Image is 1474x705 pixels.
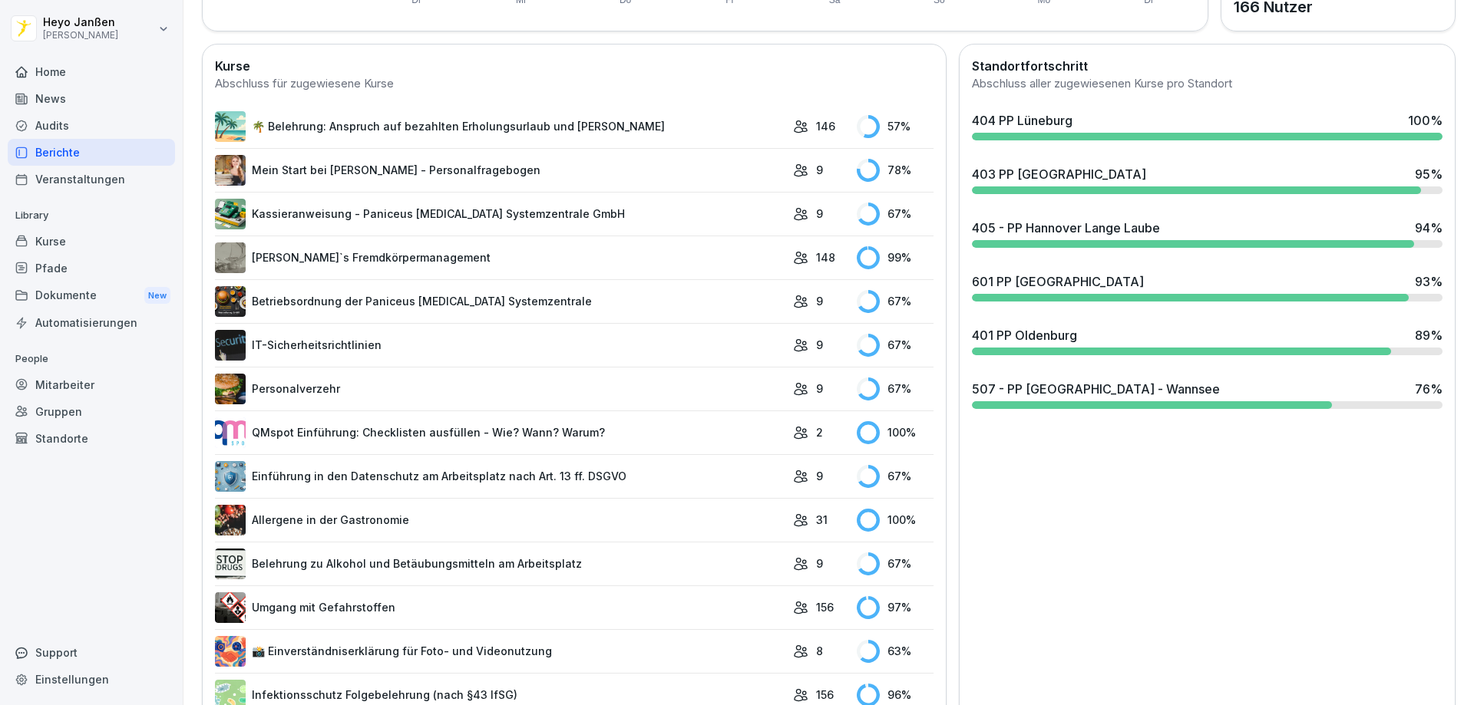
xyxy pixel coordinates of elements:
[8,112,175,139] a: Audits
[972,75,1443,93] div: Abschluss aller zugewiesenen Kurse pro Standort
[1415,380,1443,398] div: 76 %
[215,155,246,186] img: aaay8cu0h1hwaqqp9269xjan.png
[215,636,785,667] a: 📸 Einverständniserklärung für Foto- und Videonutzung
[966,105,1449,147] a: 404 PP Lüneburg100%
[857,159,934,182] div: 78 %
[857,290,934,313] div: 67 %
[144,287,170,305] div: New
[215,330,246,361] img: msj3dytn6rmugecro9tfk5p0.png
[215,199,246,229] img: fvkk888r47r6bwfldzgy1v13.png
[215,111,246,142] img: s9mc00x6ussfrb3lxoajtb4r.png
[215,330,785,361] a: IT-Sicherheitsrichtlinien
[1408,111,1443,130] div: 100 %
[972,57,1443,75] h2: Standortfortschritt
[966,320,1449,361] a: 401 PP Oldenburg89%
[857,465,934,488] div: 67 %
[857,377,934,400] div: 67 %
[215,549,246,579] img: chcy4n51endi7ma8fmhszelz.png
[215,75,934,93] div: Abschluss für zugewiesene Kurse
[972,272,1144,291] div: 601 PP [GEOGRAPHIC_DATA]
[972,380,1220,398] div: 507 - PP [GEOGRAPHIC_DATA] - Wannsee
[8,309,175,336] a: Automatisierungen
[972,219,1160,237] div: 405 - PP Hannover Lange Laube
[972,326,1077,344] div: 401 PP Oldenburg
[215,461,246,492] img: x7xa5977llyo53hf30kzdyol.png
[816,468,823,484] p: 9
[857,115,934,138] div: 57 %
[857,421,934,444] div: 100 %
[8,639,175,666] div: Support
[966,212,1449,254] a: 405 - PP Hannover Lange Laube94%
[816,643,823,659] p: 8
[966,266,1449,308] a: 601 PP [GEOGRAPHIC_DATA]93%
[215,505,785,535] a: Allergene in der Gastronomie
[215,242,785,273] a: [PERSON_NAME]`s Fremdkörpermanagement
[8,347,175,371] p: People
[215,199,785,229] a: Kassieranweisung - Paniceus [MEDICAL_DATA] Systemzentrale GmbH
[8,58,175,85] a: Home
[215,57,934,75] h2: Kurse
[1415,165,1443,183] div: 95 %
[816,293,823,309] p: 9
[816,599,834,615] p: 156
[816,337,823,353] p: 9
[857,596,934,619] div: 97 %
[857,509,934,532] div: 100 %
[215,111,785,142] a: 🌴 Belehrung: Anspruch auf bezahlten Erholungsurlaub und [PERSON_NAME]
[857,640,934,663] div: 63 %
[215,242,246,273] img: ltafy9a5l7o16y10mkzj65ij.png
[857,203,934,226] div: 67 %
[816,206,823,222] p: 9
[215,505,246,535] img: gsgognukgwbtoe3cnlsjjbmw.png
[43,30,118,41] p: [PERSON_NAME]
[8,282,175,310] a: DokumenteNew
[8,371,175,398] div: Mitarbeiter
[8,228,175,255] a: Kurse
[857,334,934,357] div: 67 %
[8,139,175,166] a: Berichte
[8,85,175,112] a: News
[966,159,1449,200] a: 403 PP [GEOGRAPHIC_DATA]95%
[215,374,246,404] img: zd24spwykzjjw3u1wcd2ptki.png
[8,398,175,425] a: Gruppen
[215,417,785,448] a: QMspot Einführung: Checklisten ausfüllen - Wie? Wann? Warum?
[8,666,175,693] a: Einstellungen
[215,286,785,317] a: Betriebsordnung der Paniceus [MEDICAL_DATA] Systemzentrale
[8,282,175,310] div: Dokumente
[215,461,785,492] a: Einführung in den Datenschutz am Arbeitsplatz nach Art. 13 ff. DSGVO
[857,246,934,269] div: 99 %
[8,255,175,282] div: Pfade
[972,165,1146,183] div: 403 PP [GEOGRAPHIC_DATA]
[816,249,835,265] p: 148
[816,424,823,440] p: 2
[215,155,785,186] a: Mein Start bei [PERSON_NAME] - Personalfragebogen
[8,166,175,193] a: Veranstaltungen
[215,636,246,667] img: kmlaa60hhy6rj8umu5j2s6g8.png
[215,374,785,404] a: Personalverzehr
[972,111,1072,130] div: 404 PP Lüneburg
[215,549,785,579] a: Belehrung zu Alkohol und Betäubungsmitteln am Arbeitsplatz
[43,16,118,29] p: Heyo Janßen
[8,203,175,228] p: Library
[816,512,828,528] p: 31
[8,425,175,452] a: Standorte
[215,417,246,448] img: rsy9vu330m0sw5op77geq2rv.png
[816,162,823,178] p: 9
[215,592,246,623] img: ro33qf0i8ndaw7nkfv0stvse.png
[215,286,246,317] img: erelp9ks1mghlbfzfpgfvnw0.png
[1415,219,1443,237] div: 94 %
[215,592,785,623] a: Umgang mit Gefahrstoffen
[857,552,934,575] div: 67 %
[816,687,834,703] p: 156
[1415,326,1443,344] div: 89 %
